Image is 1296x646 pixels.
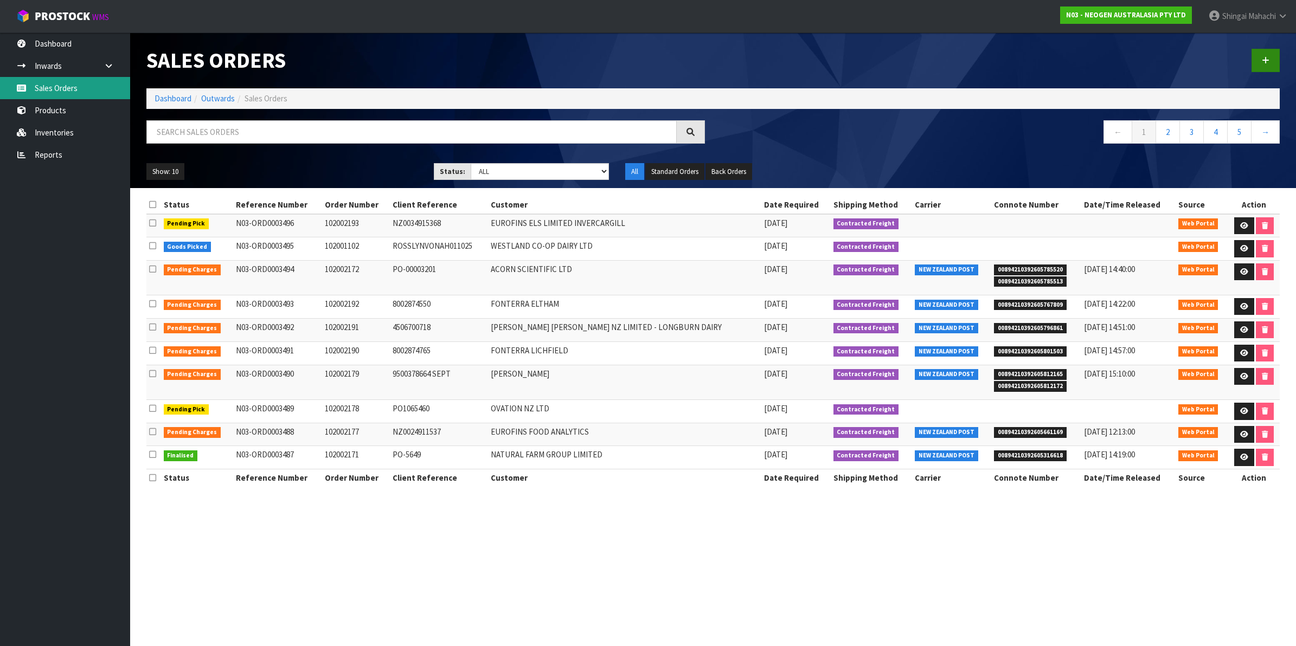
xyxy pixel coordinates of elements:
span: 00894210392605767809 [994,300,1067,311]
small: WMS [92,12,109,22]
th: Status [161,196,233,214]
th: Connote Number [991,469,1081,487]
th: Order Number [322,196,390,214]
td: 102002190 [322,341,390,365]
td: 102002192 [322,295,390,318]
td: N03-ORD0003492 [233,318,322,341]
span: Web Portal [1178,218,1218,229]
span: Contracted Freight [833,300,899,311]
th: Customer [488,196,761,214]
span: [DATE] [764,218,787,228]
td: N03-ORD0003488 [233,423,322,446]
input: Search sales orders [146,120,677,144]
h1: Sales Orders [146,49,705,72]
span: 00894210392605785513 [994,276,1067,287]
td: N03-ORD0003487 [233,446,322,469]
span: [DATE] [764,369,787,379]
span: Pending Charges [164,427,221,438]
a: Dashboard [155,93,191,104]
span: [DATE] [764,322,787,332]
td: PO-00003201 [390,260,488,295]
span: Web Portal [1178,264,1218,275]
span: [DATE] 15:10:00 [1084,369,1135,379]
td: PO-5649 [390,446,488,469]
span: Goods Picked [164,242,211,253]
span: Pending Charges [164,264,221,275]
th: Date/Time Released [1081,196,1176,214]
span: 00894210392605316618 [994,450,1067,461]
a: 4 [1203,120,1228,144]
td: 8002874765 [390,341,488,365]
td: NZ0024911537 [390,423,488,446]
nav: Page navigation [721,120,1280,147]
th: Shipping Method [831,469,913,487]
th: Client Reference [390,196,488,214]
span: Pending Pick [164,404,209,415]
th: Date Required [761,469,831,487]
span: NEW ZEALAND POST [915,264,978,275]
td: EUROFINS FOOD ANALYTICS [488,423,761,446]
td: WESTLAND CO-OP DAIRY LTD [488,237,761,261]
span: NEW ZEALAND POST [915,369,978,380]
a: 5 [1227,120,1252,144]
span: Pending Charges [164,323,221,334]
td: 102001102 [322,237,390,261]
span: [DATE] 14:40:00 [1084,264,1135,274]
th: Date/Time Released [1081,469,1176,487]
td: 102002193 [322,214,390,237]
span: Web Portal [1178,323,1218,334]
td: [PERSON_NAME] [PERSON_NAME] NZ LIMITED - LONGBURN DAIRY [488,318,761,341]
span: Web Portal [1178,242,1218,253]
span: Contracted Freight [833,218,899,229]
td: ROSSLYNVONAH011025 [390,237,488,261]
strong: Status: [440,167,465,176]
span: Pending Charges [164,346,221,357]
span: Shingai [1222,11,1247,21]
span: [DATE] [764,403,787,414]
span: NEW ZEALAND POST [915,427,978,438]
td: 4506700718 [390,318,488,341]
td: PO1065460 [390,400,488,423]
span: 00894210392605812165 [994,369,1067,380]
span: Pending Charges [164,300,221,311]
span: [DATE] 14:51:00 [1084,322,1135,332]
td: N03-ORD0003493 [233,295,322,318]
td: OVATION NZ LTD [488,400,761,423]
span: Contracted Freight [833,323,899,334]
td: 9500378664 SEPT [390,365,488,399]
span: Web Portal [1178,404,1218,415]
span: 00894210392605661169 [994,427,1067,438]
th: Connote Number [991,196,1081,214]
span: Pending Charges [164,369,221,380]
span: Finalised [164,450,198,461]
th: Reference Number [233,196,322,214]
button: All [625,163,644,180]
span: Contracted Freight [833,404,899,415]
td: NZ0034915368 [390,214,488,237]
span: Pending Pick [164,218,209,229]
span: Mahachi [1248,11,1276,21]
td: N03-ORD0003490 [233,365,322,399]
th: Source [1176,469,1228,487]
span: 00894210392605801503 [994,346,1067,357]
span: [DATE] [764,345,787,356]
td: 8002874550 [390,295,488,318]
td: N03-ORD0003495 [233,237,322,261]
span: [DATE] 14:19:00 [1084,449,1135,460]
button: Standard Orders [645,163,704,180]
button: Show: 10 [146,163,184,180]
span: Contracted Freight [833,450,899,461]
td: N03-ORD0003496 [233,214,322,237]
th: Order Number [322,469,390,487]
span: Contracted Freight [833,346,899,357]
span: 00894210392605785520 [994,264,1067,275]
span: NEW ZEALAND POST [915,346,978,357]
span: Contracted Freight [833,427,899,438]
a: 3 [1179,120,1204,144]
td: N03-ORD0003494 [233,260,322,295]
span: Contracted Freight [833,264,899,275]
th: Action [1228,196,1280,214]
th: Source [1176,196,1228,214]
td: 102002171 [322,446,390,469]
td: 102002191 [322,318,390,341]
